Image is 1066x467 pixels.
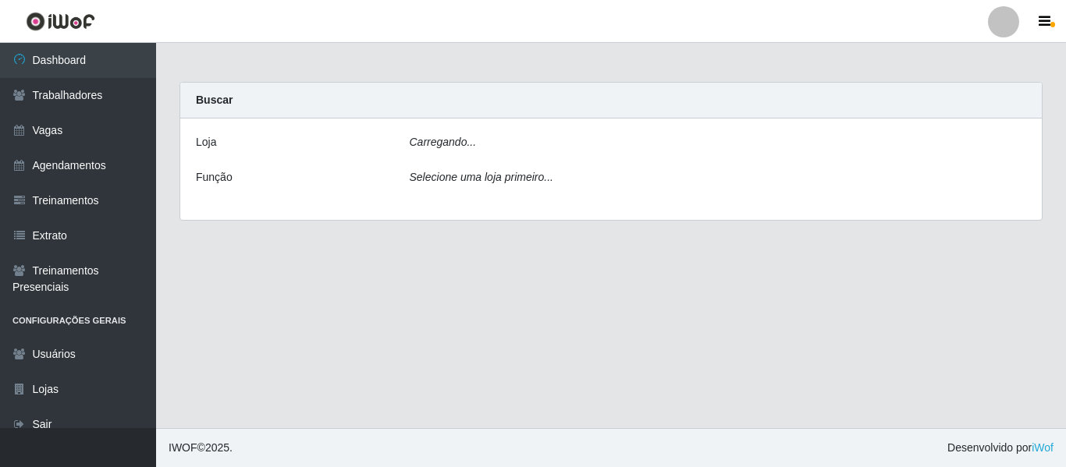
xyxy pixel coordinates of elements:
span: IWOF [169,441,197,454]
label: Função [196,169,233,186]
i: Carregando... [410,136,477,148]
img: CoreUI Logo [26,12,95,31]
a: iWof [1032,441,1054,454]
span: © 2025 . [169,440,233,456]
span: Desenvolvido por [947,440,1054,456]
strong: Buscar [196,94,233,106]
i: Selecione uma loja primeiro... [410,171,553,183]
label: Loja [196,134,216,150]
